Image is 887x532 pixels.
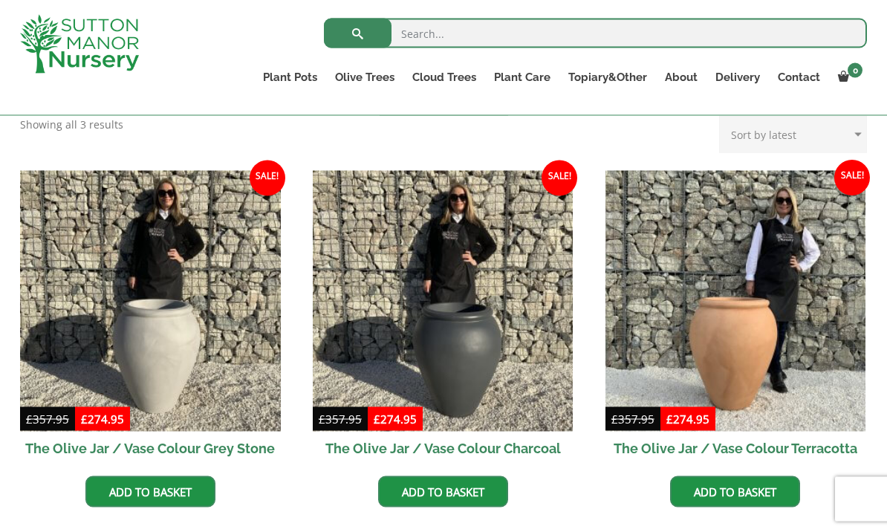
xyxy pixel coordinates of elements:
[313,171,574,432] img: The Olive Jar / Vase Colour Charcoal
[250,160,285,196] span: Sale!
[85,476,215,507] a: Add to basket: “The Olive Jar / Vase Colour Grey Stone”
[26,412,69,426] bdi: 357.95
[374,412,417,426] bdi: 274.95
[656,67,706,88] a: About
[834,160,870,196] span: Sale!
[829,67,867,88] a: 0
[81,412,124,426] bdi: 274.95
[542,160,577,196] span: Sale!
[326,67,403,88] a: Olive Trees
[20,171,281,465] a: Sale! The Olive Jar / Vase Colour Grey Stone
[313,432,574,465] h2: The Olive Jar / Vase Colour Charcoal
[605,171,866,465] a: Sale! The Olive Jar / Vase Colour Terracotta
[605,171,866,432] img: The Olive Jar / Vase Colour Terracotta
[313,171,574,465] a: Sale! The Olive Jar / Vase Colour Charcoal
[666,412,673,426] span: £
[319,412,325,426] span: £
[666,412,709,426] bdi: 274.95
[403,67,485,88] a: Cloud Trees
[670,476,800,507] a: Add to basket: “The Olive Jar / Vase Colour Terracotta”
[26,412,33,426] span: £
[485,67,559,88] a: Plant Care
[254,67,326,88] a: Plant Pots
[769,67,829,88] a: Contact
[20,116,123,134] p: Showing all 3 results
[605,432,866,465] h2: The Olive Jar / Vase Colour Terracotta
[20,171,281,432] img: The Olive Jar / Vase Colour Grey Stone
[324,19,867,48] input: Search...
[559,67,656,88] a: Topiary&Other
[378,476,508,507] a: Add to basket: “The Olive Jar / Vase Colour Charcoal”
[848,63,862,78] span: 0
[20,15,139,74] img: logo
[374,412,380,426] span: £
[20,432,281,465] h2: The Olive Jar / Vase Colour Grey Stone
[81,412,88,426] span: £
[611,412,618,426] span: £
[706,67,769,88] a: Delivery
[719,116,867,153] select: Shop order
[319,412,362,426] bdi: 357.95
[611,412,654,426] bdi: 357.95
